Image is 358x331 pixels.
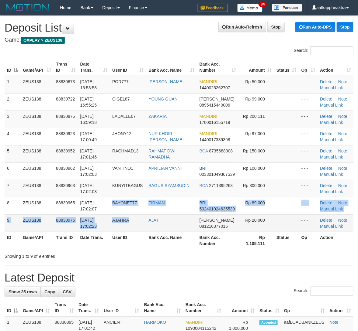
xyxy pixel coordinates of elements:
[56,218,75,223] span: 88830976
[5,180,20,197] td: 7
[148,114,167,119] a: ZAKARIA
[320,79,332,84] a: Delete
[20,145,54,162] td: ZEUS138
[56,166,75,171] span: 88830962
[148,183,189,188] a: BAGUS SYAMSUDIN
[78,232,110,249] th: Date Trans.
[20,180,54,197] td: ZEUS138
[148,79,183,84] a: [PERSON_NAME]
[197,232,239,249] th: Bank Acc. Number
[112,97,130,101] span: CIGEL87
[9,289,37,294] span: Show 25 rows
[218,22,266,32] a: Run Auto-Refresh
[80,97,97,107] span: [DATE] 16:55:25
[274,59,299,76] th: Status: activate to sort column ascending
[20,232,54,249] th: Game/API
[112,148,138,153] span: RACHMAD13
[327,299,353,316] th: Action: activate to sort column ascending
[320,137,343,142] a: Manual Link
[200,172,235,177] span: Copy 003301049367539 to clipboard
[186,320,203,325] span: MANDIRI
[338,200,347,205] a: Note
[5,272,353,284] h1: Latest Deposit
[259,320,278,325] span: Accepted
[52,299,76,316] th: Trans ID: activate to sort column ascending
[110,232,146,249] th: User ID
[320,97,332,101] a: Delete
[148,166,183,171] a: APRILIAN VANNT
[5,22,353,34] h1: Deposit List
[80,131,97,142] span: [DATE] 17:00:49
[274,232,299,249] th: Status
[5,76,20,94] td: 1
[148,131,183,142] a: NUR KHOIRI [PERSON_NAME]
[237,4,263,12] img: Button%20Memo.svg
[20,162,54,180] td: ZEUS138
[200,148,208,153] span: BCA
[146,59,197,76] th: Bank Acc. Name: activate to sort column ascending
[5,59,20,76] th: ID: activate to sort column descending
[299,145,318,162] td: - - -
[299,214,318,232] td: - - -
[20,93,54,111] td: ZEUS138
[299,162,318,180] td: - - -
[320,224,343,229] a: Manual Link
[243,166,265,171] span: Rp 100,000
[63,289,71,294] span: CSV
[80,148,97,159] span: [DATE] 17:01:46
[5,299,20,316] th: ID: activate to sort column descending
[267,22,285,32] a: Stop
[112,200,137,205] span: BAYONET77
[310,287,353,296] input: Search:
[272,4,302,12] img: panduan.png
[245,79,265,84] span: Rp 50,000
[243,148,265,153] span: Rp 150,000
[200,200,207,205] span: BRI
[320,155,343,159] a: Manual Link
[239,59,274,76] th: Amount: activate to sort column ascending
[148,200,165,205] a: FIRMAN
[338,114,347,119] a: Note
[337,22,353,32] a: Stop
[338,79,347,84] a: Note
[5,162,20,180] td: 6
[295,22,335,32] a: Run Auto-DPS
[200,79,217,84] span: MANDIRI
[112,218,129,223] span: AJAHRA
[200,218,235,223] span: [PERSON_NAME]
[80,218,97,229] span: [DATE] 17:02:23
[318,232,353,249] th: Action
[20,76,54,94] td: ZEUS138
[320,85,343,90] a: Manual Link
[5,111,20,128] td: 3
[320,189,343,194] a: Manual Link
[40,287,59,297] a: Copy
[257,299,282,316] th: Status: activate to sort column ascending
[80,166,97,177] span: [DATE] 17:02:03
[294,287,353,296] label: Search:
[299,128,318,145] td: - - -
[80,183,97,194] span: [DATE] 17:02:03
[200,97,235,101] span: [PERSON_NAME]
[338,148,347,153] a: Note
[320,103,343,107] a: Manual Link
[338,166,347,171] a: Note
[142,299,183,316] th: Bank Acc. Name: activate to sort column ascending
[320,172,343,177] a: Manual Link
[310,46,353,55] input: Search:
[5,287,41,297] a: Show 25 rows
[200,183,208,188] span: BCA
[20,197,54,214] td: ZEUS138
[299,232,318,249] th: Op
[112,183,143,188] span: KUNYITBAGUS
[76,299,101,316] th: Date Trans.: activate to sort column ascending
[338,97,347,101] a: Note
[56,114,75,119] span: 88830875
[320,131,332,136] a: Delete
[5,3,51,12] img: MOTION_logo.png
[245,97,265,101] span: Rp 99,000
[320,148,332,153] a: Delete
[338,218,347,223] a: Note
[320,166,332,171] a: Delete
[20,214,54,232] td: ZEUS138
